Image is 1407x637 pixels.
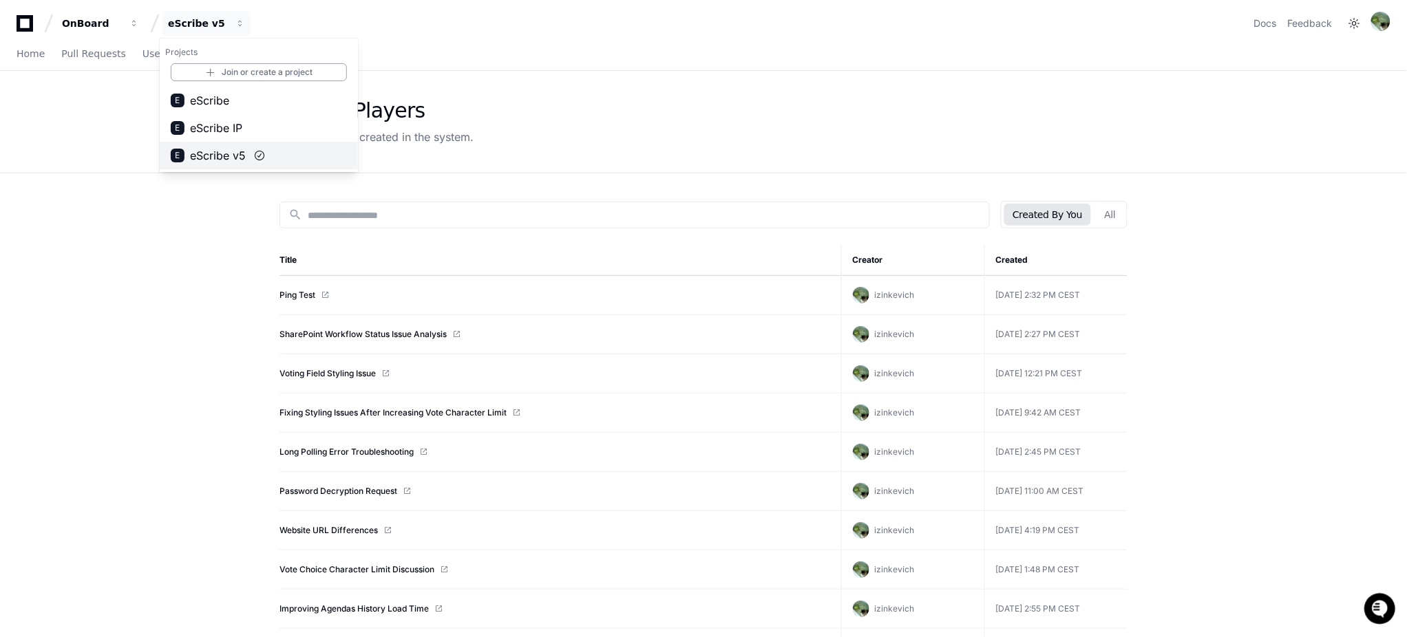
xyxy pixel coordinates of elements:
span: Home [17,50,45,58]
span: izinkevich [875,329,915,339]
button: All [1097,204,1124,226]
span: eScribe [190,92,229,109]
div: eScribe v5 [168,17,227,30]
div: Welcome [14,55,251,77]
span: izinkevich [875,368,915,378]
img: avatar [853,365,869,382]
iframe: Open customer support [1363,592,1400,629]
a: Long Polling Error Troubleshooting [279,446,414,457]
td: [DATE] 2:55 PM CEST [984,590,1128,629]
span: eScribe IP [190,120,242,136]
mat-icon: search [288,208,302,222]
div: Recent players created in the system. [279,129,474,145]
a: Ping Test [279,290,315,301]
img: avatar [853,444,869,460]
img: PlayerZero [14,14,41,41]
div: Recent Players [279,98,474,123]
span: Users [142,50,169,58]
a: Website URL Differences [279,525,378,536]
a: Powered byPylon [97,144,167,155]
div: Start new chat [47,102,226,116]
a: Docs [1254,17,1277,30]
img: avatar [853,601,869,617]
a: Fixing Styling Issues After Increasing Vote Character Limit [279,407,507,418]
span: izinkevich [875,564,915,574]
div: E [171,121,184,135]
div: E [171,149,184,162]
img: avatar [853,483,869,499]
th: Title [279,245,841,276]
button: Created By You [1004,204,1090,226]
td: [DATE] 12:21 PM CEST [984,354,1128,393]
a: Users [142,39,169,70]
td: [DATE] 2:27 PM CEST [984,315,1128,354]
span: izinkevich [875,446,915,457]
th: Creator [841,245,984,276]
button: OnBoard [56,11,145,36]
td: [DATE] 4:19 PM CEST [984,511,1128,550]
div: OnBoard [62,17,121,30]
td: [DATE] 2:45 PM CEST [984,433,1128,472]
button: eScribe v5 [162,11,251,36]
span: eScribe v5 [190,147,246,164]
th: Created [984,245,1128,276]
span: Pull Requests [61,50,125,58]
div: E [171,94,184,107]
td: [DATE] 9:42 AM CEST [984,393,1128,433]
div: OnBoard [160,39,358,172]
a: Vote Choice Character Limit Discussion [279,564,434,575]
span: izinkevich [875,525,915,535]
span: izinkevich [875,290,915,300]
button: Start new chat [234,107,251,123]
span: izinkevich [875,486,915,496]
td: [DATE] 1:48 PM CEST [984,550,1128,590]
div: We're offline, we'll be back soon [47,116,180,127]
button: Feedback [1288,17,1333,30]
a: Password Decryption Request [279,486,397,497]
a: Improving Agendas History Load Time [279,603,429,614]
img: avatar [853,522,869,539]
img: avatar [853,561,869,578]
a: Pull Requests [61,39,125,70]
a: Voting Field Styling Issue [279,368,376,379]
td: [DATE] 11:00 AM CEST [984,472,1128,511]
a: Join or create a project [171,63,347,81]
h1: Projects [160,41,358,63]
span: izinkevich [875,603,915,614]
img: 1736555170064-99ba0984-63c1-480f-8ee9-699278ef63ed [14,102,39,127]
a: SharePoint Workflow Status Issue Analysis [279,329,447,340]
img: avatar [1371,12,1390,31]
span: Pylon [137,144,167,155]
a: Home [17,39,45,70]
img: avatar [853,404,869,421]
img: avatar [853,287,869,303]
img: avatar [853,326,869,343]
td: [DATE] 2:32 PM CEST [984,276,1128,315]
span: izinkevich [875,407,915,418]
